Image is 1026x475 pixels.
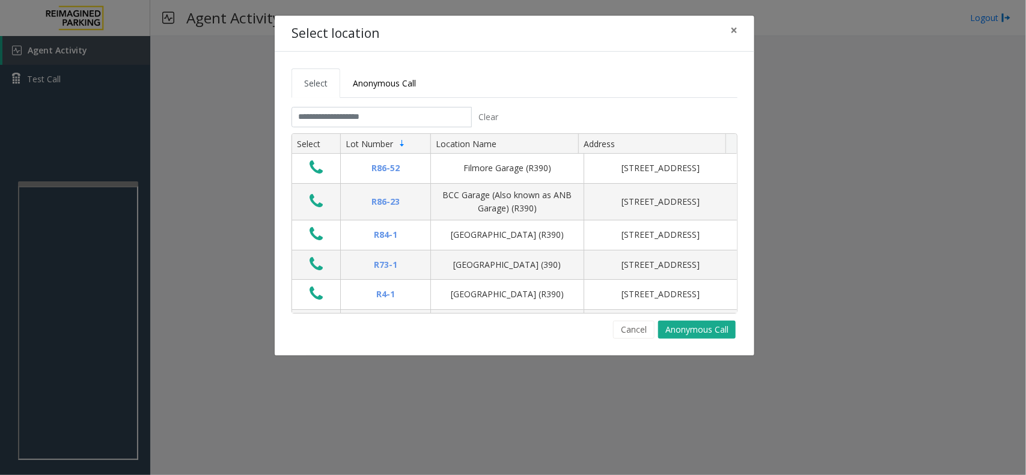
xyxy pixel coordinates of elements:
[353,77,416,89] span: Anonymous Call
[397,139,407,148] span: Sortable
[472,107,505,127] button: Clear
[292,134,737,313] div: Data table
[438,162,576,175] div: Filmore Garage (R390)
[292,24,379,43] h4: Select location
[591,195,730,208] div: [STREET_ADDRESS]
[438,228,576,241] div: [GEOGRAPHIC_DATA] (R390)
[438,288,576,301] div: [GEOGRAPHIC_DATA] (R390)
[591,162,730,175] div: [STREET_ADDRESS]
[438,258,576,271] div: [GEOGRAPHIC_DATA] (390)
[436,138,496,150] span: Location Name
[658,321,736,339] button: Anonymous Call
[304,77,328,89] span: Select
[346,138,393,150] span: Lot Number
[438,189,576,216] div: BCC Garage (Also known as ANB Garage) (R390)
[348,195,423,208] div: R86-23
[591,258,730,271] div: [STREET_ADDRESS]
[730,22,737,38] span: ×
[722,16,746,45] button: Close
[348,288,423,301] div: R4-1
[591,288,730,301] div: [STREET_ADDRESS]
[292,68,737,98] ul: Tabs
[348,228,423,241] div: R84-1
[613,321,655,339] button: Cancel
[591,228,730,241] div: [STREET_ADDRESS]
[292,134,340,154] th: Select
[584,138,615,150] span: Address
[348,162,423,175] div: R86-52
[348,258,423,271] div: R73-1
